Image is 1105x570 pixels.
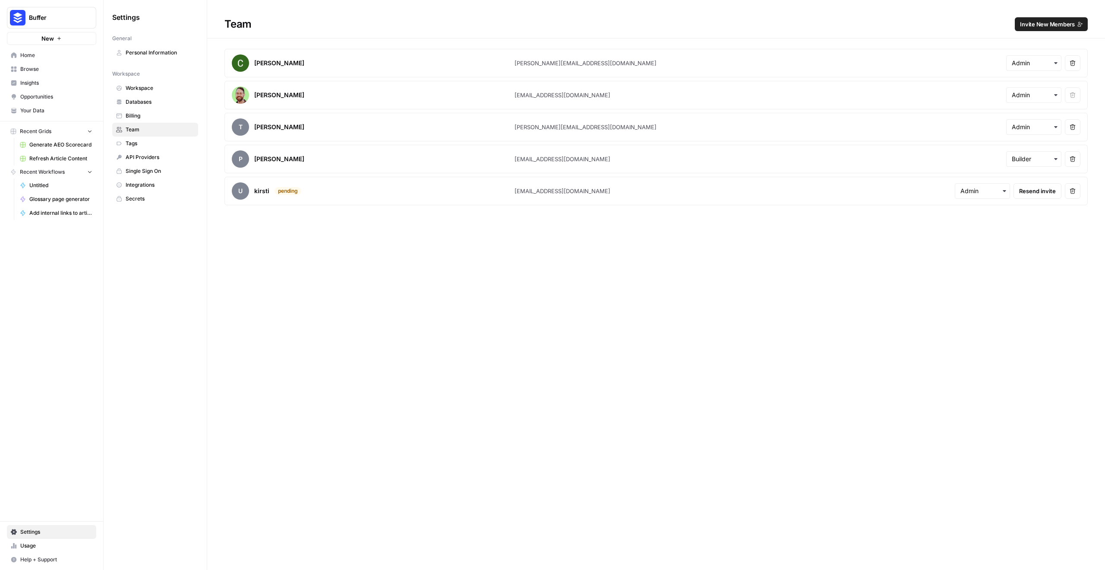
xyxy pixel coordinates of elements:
div: [PERSON_NAME] [254,59,304,67]
a: Billing [112,109,198,123]
span: T [232,118,249,136]
a: Workspace [112,81,198,95]
span: Settings [20,528,92,536]
input: Admin [1012,123,1056,131]
input: Admin [1012,59,1056,67]
div: [PERSON_NAME] [254,123,304,131]
span: Usage [20,542,92,550]
span: Billing [126,112,194,120]
a: Insights [7,76,96,90]
span: Buffer [29,13,81,22]
span: Workspace [126,84,194,92]
input: Admin [960,187,1004,195]
span: Browse [20,65,92,73]
input: Builder [1012,155,1056,163]
span: Team [126,126,194,134]
span: Secrets [126,195,194,203]
a: Glossary page generator [16,192,96,206]
span: Opportunities [20,93,92,101]
span: Databases [126,98,194,106]
div: pending [275,187,301,195]
a: Tags [112,137,198,150]
button: Recent Workflows [7,166,96,178]
a: Opportunities [7,90,96,104]
span: Single Sign On [126,167,194,175]
button: Resend invite [1013,183,1061,199]
span: Resend invite [1019,187,1056,195]
span: P [232,150,249,168]
img: avatar [232,86,249,104]
span: Invite New Members [1020,20,1075,29]
span: Glossary page generator [29,195,92,203]
button: Invite New Members [1015,17,1088,31]
span: Untitled [29,182,92,189]
span: Tags [126,140,194,147]
div: [PERSON_NAME][EMAIL_ADDRESS][DOMAIN_NAME] [515,123,657,131]
div: [PERSON_NAME] [254,91,304,99]
span: General [112,35,132,42]
a: Refresh Article Content [16,152,96,166]
div: [PERSON_NAME][EMAIL_ADDRESS][DOMAIN_NAME] [515,59,657,67]
span: Your Data [20,107,92,115]
span: API Providers [126,153,194,161]
button: Recent Grids [7,125,96,138]
span: Integrations [126,181,194,189]
span: Recent Workflows [20,168,65,176]
span: Workspace [112,70,140,78]
a: Personal Information [112,46,198,60]
span: Home [20,51,92,59]
span: u [232,182,249,200]
span: Add internal links to article [29,209,92,217]
span: New [41,34,54,43]
a: Settings [7,525,96,539]
span: Help + Support [20,556,92,564]
a: Usage [7,539,96,553]
span: Settings [112,12,140,22]
a: Team [112,123,198,137]
a: Single Sign On [112,164,198,178]
a: Integrations [112,178,198,192]
a: Add internal links to article [16,206,96,220]
span: Recent Grids [20,127,51,135]
div: [EMAIL_ADDRESS][DOMAIN_NAME] [515,91,610,99]
span: Refresh Article Content [29,155,92,162]
a: Your Data [7,104,96,118]
span: Insights [20,79,92,87]
div: Team [207,17,1105,31]
a: API Providers [112,150,198,164]
a: Secrets [112,192,198,206]
img: avatar [232,54,249,72]
div: [EMAIL_ADDRESS][DOMAIN_NAME] [515,155,610,163]
div: kirsti [254,187,269,195]
button: Workspace: Buffer [7,7,96,29]
a: Home [7,48,96,62]
button: New [7,32,96,45]
span: Personal Information [126,49,194,57]
img: Buffer Logo [10,10,25,25]
button: Help + Support [7,553,96,567]
div: [PERSON_NAME] [254,155,304,163]
input: Admin [1012,91,1056,99]
a: Generate AEO Scorecard [16,138,96,152]
a: Browse [7,62,96,76]
a: Untitled [16,178,96,192]
span: Generate AEO Scorecard [29,141,92,149]
div: [EMAIL_ADDRESS][DOMAIN_NAME] [515,187,610,195]
a: Databases [112,95,198,109]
